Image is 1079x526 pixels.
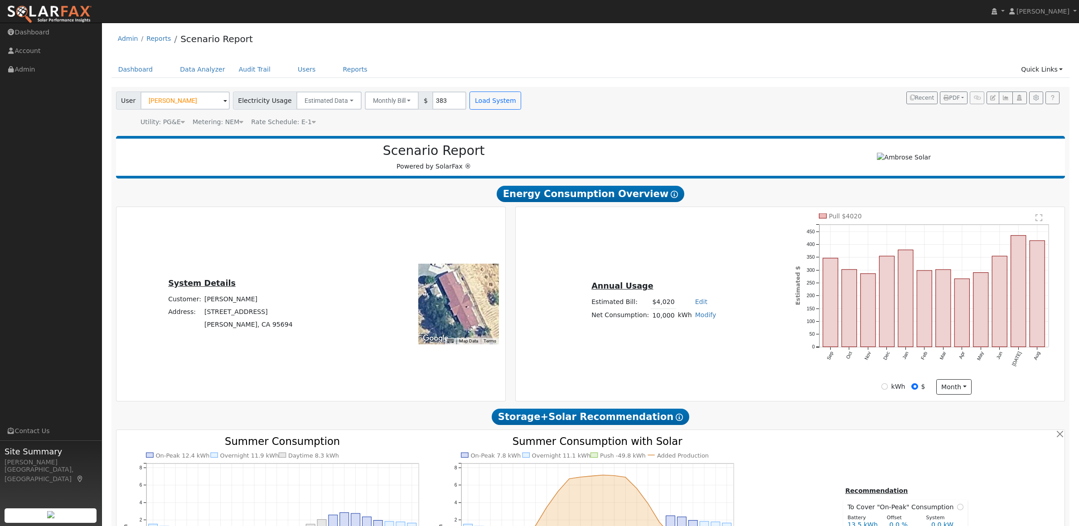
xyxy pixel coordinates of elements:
[288,452,339,458] text: Daytime 8.3 kWh
[497,186,684,202] span: Energy Consumption Overview
[590,296,651,309] td: Estimated Bill:
[936,379,972,395] button: month
[336,61,374,78] a: Reports
[139,500,142,505] text: 4
[613,473,616,477] circle: onclick=""
[47,511,54,518] img: retrieve
[695,311,716,318] a: Modify
[601,473,605,477] circle: onclick=""
[973,273,988,347] rect: onclick=""
[829,212,862,220] text: Pull $4020
[421,333,450,344] a: Open this area in Google Maps (opens a new window)
[579,475,582,479] circle: onclick=""
[455,500,457,505] text: 4
[532,452,591,458] text: Overnight 11.1 kWh
[651,296,676,309] td: $4,020
[940,92,968,104] button: PDF
[167,293,203,305] td: Customer:
[847,502,957,512] span: To Cover "On-Peak" Consumption
[1016,8,1069,15] span: [PERSON_NAME]
[1029,92,1043,104] button: Settings
[807,306,815,311] text: 150
[794,266,801,305] text: Estimated $
[1011,351,1022,367] text: [DATE]
[203,318,295,331] td: [PERSON_NAME], CA 95694
[513,435,683,447] text: Summer Consumption with Solar
[995,351,1003,360] text: Jun
[251,118,316,125] span: Alias: None
[646,502,650,505] circle: onclick=""
[5,465,97,484] div: [GEOGRAPHIC_DATA], [GEOGRAPHIC_DATA]
[193,117,243,127] div: Metering: NEM
[881,383,888,390] input: kWh
[906,92,938,104] button: Recent
[1012,92,1026,104] button: Login As
[807,241,815,247] text: 400
[365,92,419,110] button: Monthly Bill
[545,505,549,509] circle: onclick=""
[76,475,84,483] a: Map
[1033,351,1041,361] text: Aug
[140,117,185,127] div: Utility: PG&E
[882,350,891,361] text: Dec
[812,344,815,349] text: 0
[418,92,433,110] span: $
[842,270,857,347] rect: onclick=""
[936,270,951,347] rect: onclick=""
[459,338,478,344] button: Map Data
[203,306,295,318] td: [STREET_ADDRESS]
[232,61,277,78] a: Audit Trail
[921,382,925,391] label: $
[676,414,683,421] i: Show Help
[992,256,1007,347] rect: onclick=""
[556,489,560,493] circle: onclick=""
[600,452,646,458] text: Push -49.8 kWh
[168,279,236,288] u: System Details
[590,309,651,322] td: Net Consumption:
[455,465,457,470] text: 8
[999,92,1013,104] button: Multi-Series Graph
[845,487,908,494] u: Recommendation
[658,520,661,524] circle: onclick=""
[220,452,279,458] text: Overnight 11.9 kWh
[807,267,815,273] text: 300
[484,338,496,343] a: Terms (opens in new tab)
[118,35,138,42] a: Admin
[958,350,966,360] text: Apr
[658,452,709,458] text: Added Production
[807,280,815,285] text: 250
[921,514,961,522] div: System
[139,465,142,470] text: 8
[296,92,362,110] button: Estimated Data
[455,517,457,522] text: 2
[139,483,142,487] text: 6
[167,306,203,318] td: Address:
[1011,236,1026,347] rect: onclick=""
[492,409,689,425] span: Storage+Solar Recommendation
[987,92,999,104] button: Edit User
[567,477,571,480] circle: onclick=""
[845,351,853,360] text: Oct
[807,254,815,260] text: 350
[116,92,141,110] span: User
[976,350,985,361] text: May
[809,331,815,337] text: 50
[5,458,97,467] div: [PERSON_NAME]
[173,61,232,78] a: Data Analyzer
[233,92,297,110] span: Electricity Usage
[671,191,678,198] i: Show Help
[140,92,230,110] input: Select a User
[898,250,913,347] rect: onclick=""
[447,338,454,344] button: Keyboard shortcuts
[470,452,521,458] text: On-Peak 7.8 kWh
[125,143,742,159] h2: Scenario Report
[635,487,639,490] circle: onclick=""
[891,382,905,391] label: kWh
[880,256,895,347] rect: onclick=""
[469,92,521,110] button: Load System
[203,293,295,305] td: [PERSON_NAME]
[807,293,815,298] text: 200
[676,309,693,322] td: kWh
[590,474,594,478] circle: onclick=""
[882,514,921,522] div: Offset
